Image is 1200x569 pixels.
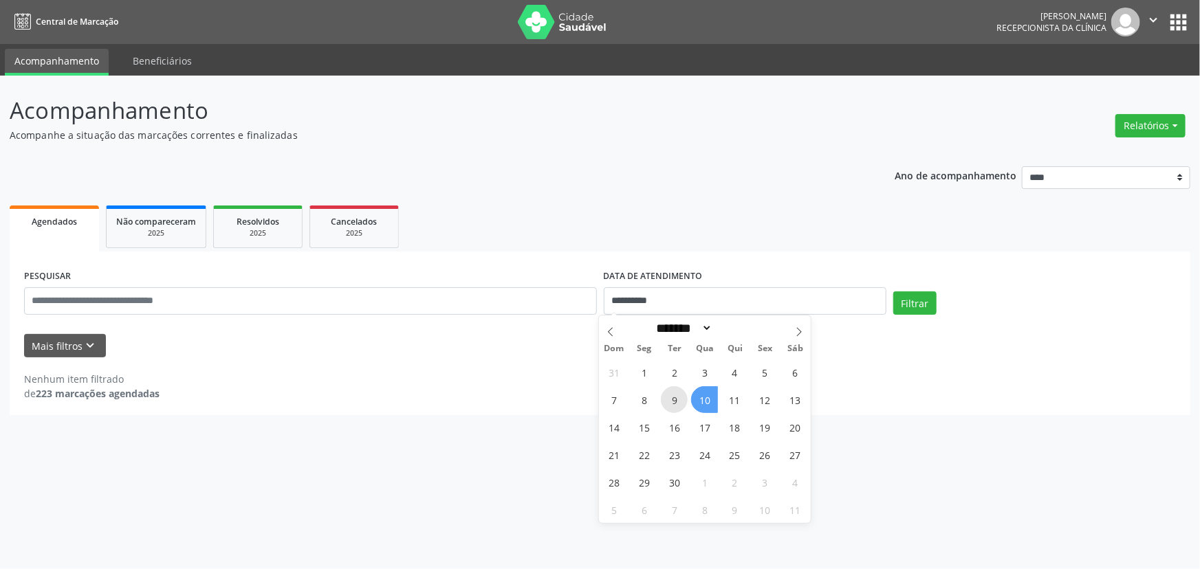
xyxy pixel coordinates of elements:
select: Month [652,321,712,335]
span: Setembro 30, 2025 [661,469,688,495]
span: Outubro 4, 2025 [782,469,809,495]
span: Setembro 1, 2025 [631,359,657,386]
span: Não compareceram [116,216,196,227]
span: Setembro 3, 2025 [691,359,718,386]
span: Setembro 4, 2025 [721,359,748,386]
span: Outubro 3, 2025 [752,469,778,495]
button: Mais filtroskeyboard_arrow_down [24,334,106,358]
button: Relatórios [1115,114,1186,137]
span: Central de Marcação [36,16,118,27]
span: Qua [690,344,720,353]
span: Setembro 17, 2025 [691,414,718,440]
button:  [1140,8,1166,36]
p: Acompanhe a situação das marcações correntes e finalizadas [10,128,836,142]
span: Setembro 18, 2025 [721,414,748,440]
img: img [1111,8,1140,36]
span: Setembro 27, 2025 [782,441,809,468]
span: Setembro 14, 2025 [600,414,627,440]
button: apps [1166,10,1190,34]
span: Sex [750,344,781,353]
span: Setembro 11, 2025 [721,386,748,413]
span: Outubro 10, 2025 [752,496,778,523]
strong: 223 marcações agendadas [36,387,160,400]
span: Outubro 6, 2025 [631,496,657,523]
span: Cancelados [331,216,378,227]
a: Beneficiários [123,49,201,73]
span: Sáb [781,344,811,353]
div: 2025 [223,228,292,238]
input: Year [712,321,758,335]
span: Seg [629,344,659,353]
span: Setembro 22, 2025 [631,441,657,468]
span: Outubro 9, 2025 [721,496,748,523]
span: Setembro 2, 2025 [661,359,688,386]
i: keyboard_arrow_down [83,338,98,353]
label: DATA DE ATENDIMENTO [604,266,703,287]
span: Setembro 13, 2025 [782,386,809,413]
p: Acompanhamento [10,93,836,128]
span: Setembro 19, 2025 [752,414,778,440]
span: Outubro 2, 2025 [721,469,748,495]
span: Setembro 29, 2025 [631,469,657,495]
span: Setembro 25, 2025 [721,441,748,468]
i:  [1146,12,1161,27]
span: Outubro 5, 2025 [600,496,627,523]
span: Setembro 26, 2025 [752,441,778,468]
span: Setembro 9, 2025 [661,386,688,413]
div: 2025 [320,228,389,238]
span: Setembro 15, 2025 [631,414,657,440]
span: Setembro 28, 2025 [600,469,627,495]
span: Setembro 5, 2025 [752,359,778,386]
span: Setembro 6, 2025 [782,359,809,386]
span: Ter [659,344,690,353]
span: Setembro 20, 2025 [782,414,809,440]
span: Dom [599,344,629,353]
span: Setembro 21, 2025 [600,441,627,468]
p: Ano de acompanhamento [895,166,1017,183]
span: Outubro 7, 2025 [661,496,688,523]
div: Nenhum item filtrado [24,372,160,386]
span: Outubro 11, 2025 [782,496,809,523]
button: Filtrar [893,291,937,315]
span: Resolvidos [237,216,279,227]
span: Outubro 1, 2025 [691,469,718,495]
span: Setembro 10, 2025 [691,386,718,413]
span: Agosto 31, 2025 [600,359,627,386]
span: Recepcionista da clínica [996,22,1106,34]
span: Setembro 24, 2025 [691,441,718,468]
a: Acompanhamento [5,49,109,76]
label: PESQUISAR [24,266,71,287]
div: 2025 [116,228,196,238]
span: Setembro 8, 2025 [631,386,657,413]
div: [PERSON_NAME] [996,10,1106,22]
span: Setembro 7, 2025 [600,386,627,413]
span: Outubro 8, 2025 [691,496,718,523]
a: Central de Marcação [10,10,118,33]
span: Setembro 23, 2025 [661,441,688,468]
span: Agendados [32,216,77,227]
div: de [24,386,160,401]
span: Setembro 12, 2025 [752,386,778,413]
span: Setembro 16, 2025 [661,414,688,440]
span: Qui [720,344,750,353]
